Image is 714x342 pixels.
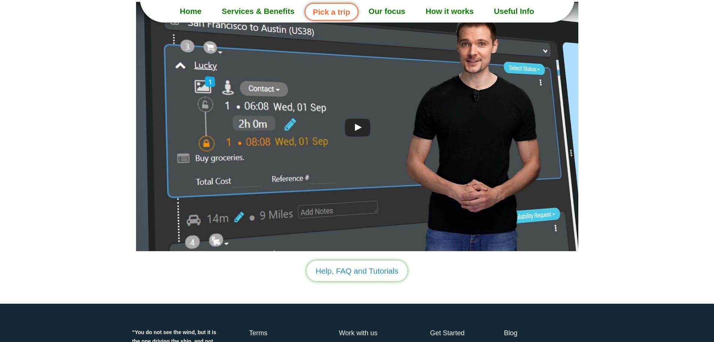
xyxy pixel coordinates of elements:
a: Useful Info [484,2,544,21]
a: Pick a trip [305,3,358,21]
a: Services & Benefits [212,2,305,21]
h4: Work with us [339,328,430,338]
nav: Menu [140,2,575,21]
span: Help, FAQ and Tutorials [316,265,398,277]
a: How it works [415,2,483,21]
h4: Get Started [430,328,504,338]
a: Help, FAQ and Tutorials [307,261,407,281]
h4: Blog [504,328,582,338]
a: Our focus [358,2,415,21]
h4: Terms [249,328,339,338]
a: Home [170,2,212,21]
